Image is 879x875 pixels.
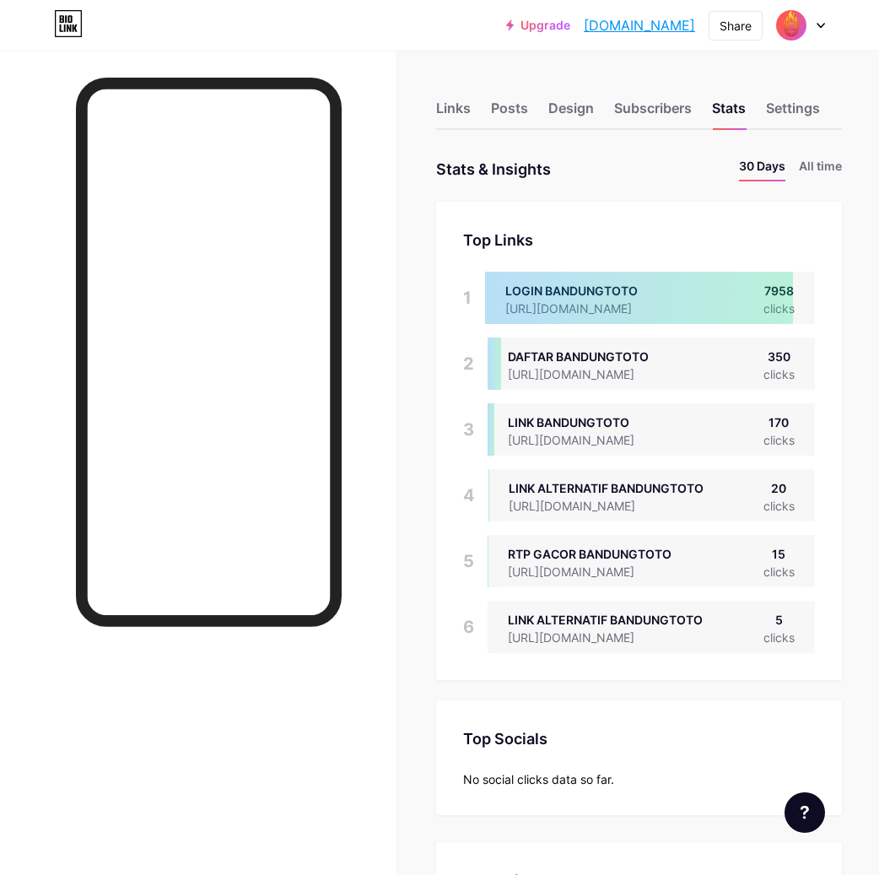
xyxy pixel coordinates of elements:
div: 4 [463,469,475,521]
div: clicks [763,365,795,383]
div: RTP GACOR BANDUNGTOTO [508,545,671,563]
div: DAFTAR BANDUNGTOTO [508,348,661,365]
div: LINK ALTERNATIF BANDUNGTOTO [508,611,703,629]
div: 6 [463,601,474,653]
div: 170 [763,413,795,431]
img: Bandung Banned [775,9,807,41]
div: Subscribers [614,98,692,128]
div: 2 [463,338,474,390]
div: clicks [763,629,795,646]
div: No social clicks data so far. [463,770,815,788]
div: LINK BANDUNGTOTO [508,413,661,431]
div: Top Links [463,229,815,251]
a: [DOMAIN_NAME] [584,15,695,35]
div: Design [548,98,594,128]
div: [URL][DOMAIN_NAME] [508,629,703,646]
div: Stats [712,98,746,128]
div: Top Socials [463,727,815,750]
div: 5 [463,535,474,587]
li: All time [799,157,842,181]
div: [URL][DOMAIN_NAME] [508,431,661,449]
div: 20 [763,479,795,497]
div: clicks [763,563,795,581]
li: 30 Days [739,157,785,181]
div: clicks [763,497,795,515]
div: [URL][DOMAIN_NAME] [508,563,671,581]
div: [URL][DOMAIN_NAME] [509,497,704,515]
div: 15 [763,545,795,563]
div: LINK ALTERNATIF BANDUNGTOTO [509,479,704,497]
div: clicks [763,431,795,449]
div: 5 [763,611,795,629]
div: Settings [766,98,820,128]
div: 3 [463,403,474,456]
div: Stats & Insights [436,157,551,181]
div: Share [720,17,752,35]
a: Upgrade [506,19,570,32]
div: Posts [491,98,528,128]
div: [URL][DOMAIN_NAME] [508,365,661,383]
div: Links [436,98,471,128]
div: 350 [763,348,795,365]
div: 1 [463,272,472,324]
